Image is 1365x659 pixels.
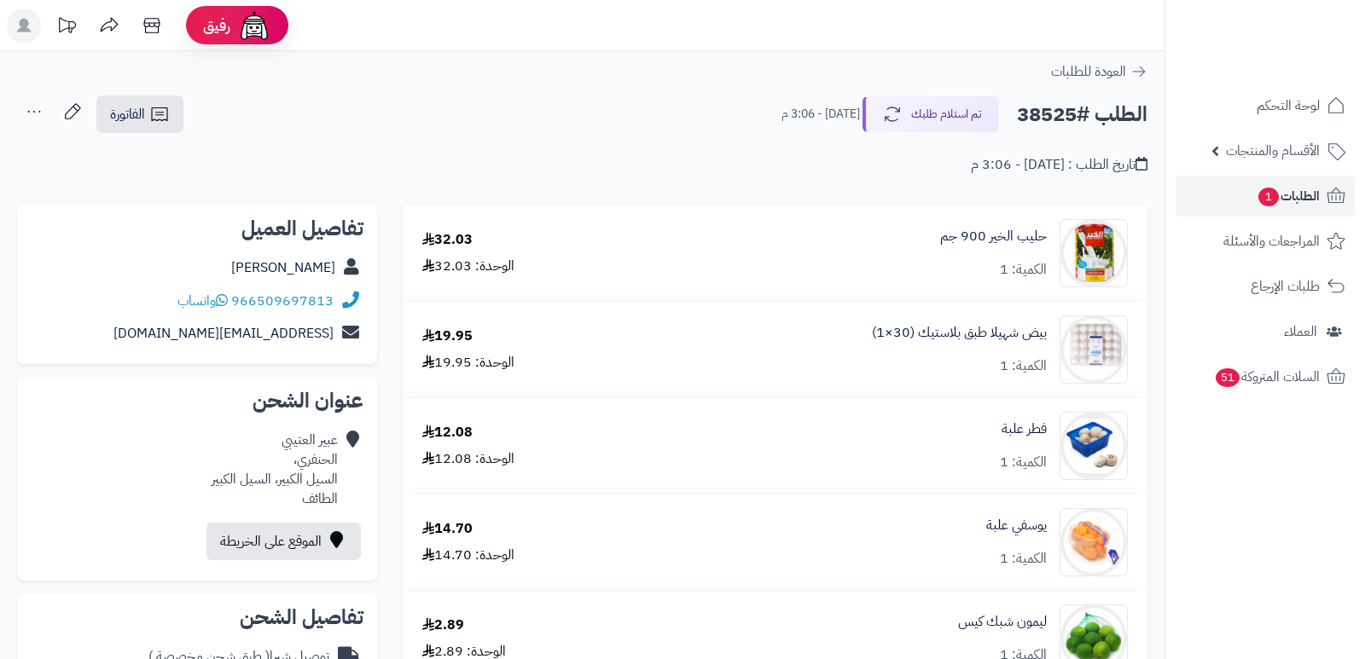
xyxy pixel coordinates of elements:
[1051,61,1147,82] a: العودة للطلبات
[422,230,473,250] div: 32.03
[177,291,228,311] a: واتساب
[422,353,514,373] div: الوحدة: 19.95
[31,218,363,239] h2: تفاصيل العميل
[1257,184,1320,208] span: الطلبات
[986,516,1047,535] a: يوسفي علبة
[1176,356,1355,397] a: السلات المتروكة51
[1251,275,1320,298] span: طلبات الإرجاع
[422,616,464,635] div: 2.89
[1216,368,1240,387] span: 51
[31,607,363,627] h2: تفاصيل الشحن
[1051,61,1126,82] span: العودة للطلبات
[872,323,1047,343] a: بيض شهيلا طبق بلاستيك (30×1)
[422,257,514,276] div: الوحدة: 32.03
[1060,508,1127,576] img: 1676721085-93674208-3b00-4b39-a698-4623d9b32e44-thumbnail-770x770-90x90.png
[971,155,1147,175] div: تاريخ الطلب : [DATE] - 3:06 م
[1176,311,1355,352] a: العملاء
[1176,85,1355,126] a: لوحة التحكم
[206,523,361,560] a: الموقع على الخريطة
[203,15,230,36] span: رفيق
[1226,139,1320,163] span: الأقسام والمنتجات
[1176,176,1355,217] a: الطلبات1
[1000,549,1047,569] div: الكمية: 1
[422,327,473,346] div: 19.95
[1017,97,1147,132] h2: الطلب #38525
[237,9,271,43] img: ai-face.png
[1002,419,1047,439] a: فطر علبة
[1176,266,1355,307] a: طلبات الإرجاع
[1284,320,1317,344] span: العملاء
[1223,229,1320,253] span: المراجعات والأسئلة
[422,546,514,565] div: الوحدة: 14.70
[113,323,334,344] a: [EMAIL_ADDRESS][DOMAIN_NAME]
[212,431,338,508] div: عبير العتيبي الحنفري، السيل الكبير، السيل الكبير الطائف
[110,104,145,124] span: الفاتورة
[1249,48,1349,84] img: logo-2.png
[231,257,335,278] a: [PERSON_NAME]
[1214,365,1320,389] span: السلات المتروكة
[422,423,473,442] div: 12.08
[1176,221,1355,262] a: المراجعات والأسئلة
[422,519,473,539] div: 14.70
[1000,356,1047,376] div: الكمية: 1
[940,227,1047,246] a: حليب الخير 900 جم
[45,9,88,47] a: تحديثات المنصة
[781,106,860,123] small: [DATE] - 3:06 م
[231,291,334,311] a: 966509697813
[1060,315,1127,384] img: 1698054438-IMG_6916-90x90.jpeg
[1000,260,1047,280] div: الكمية: 1
[863,96,999,132] button: تم استلام طلبك
[1060,412,1127,480] img: 1676785822-%D9%84%D9%82%D8%B7%D8%A9%20%D8%A7%D9%84%D8%B4%D8%A7%D8%B4%D8%A9%202023-02-19%20084817-...
[1060,219,1127,287] img: 1673896889-%D8%A7%D9%84%D8%AA%D9%82%D8%A7%D8%B7%20%D8%A7%D9%84%D9%88%D9%8A%D8%A8_16-1-2023_221912...
[1257,94,1320,118] span: لوحة التحكم
[422,449,514,469] div: الوحدة: 12.08
[1258,188,1279,206] span: 1
[958,612,1047,632] a: ليمون شبك كيس
[31,390,363,411] h2: عنوان الشحن
[1000,453,1047,472] div: الكمية: 1
[96,95,183,133] a: الفاتورة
